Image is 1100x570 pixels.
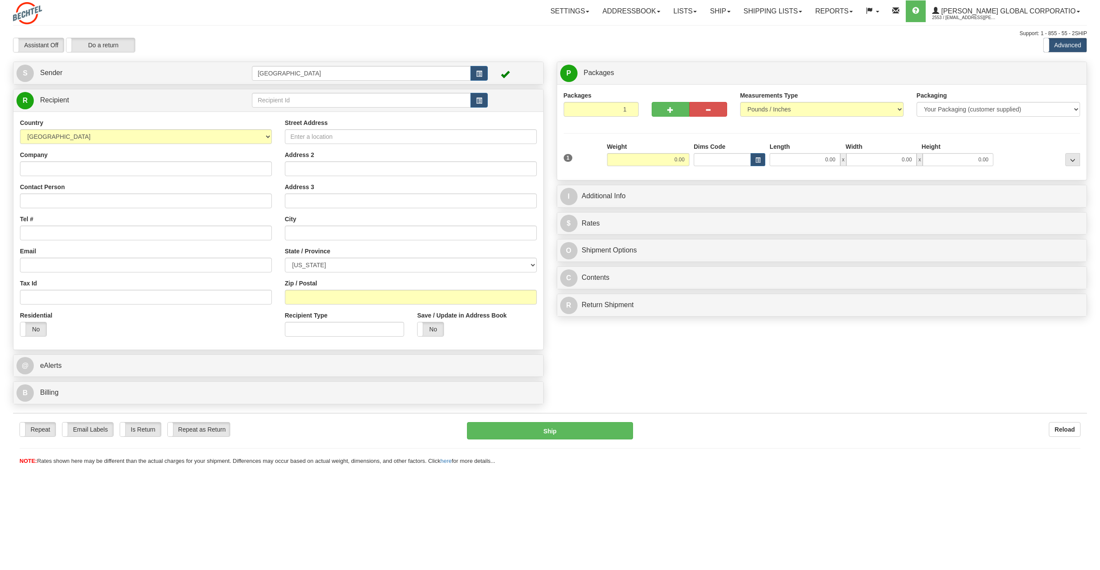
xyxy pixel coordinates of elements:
span: I [560,188,578,205]
a: OShipment Options [560,242,1084,259]
div: Support: 1 - 855 - 55 - 2SHIP [13,30,1087,37]
label: Is Return [120,423,161,436]
label: Advanced [1044,38,1087,52]
span: x [917,153,923,166]
span: Packages [584,69,614,76]
span: Recipient [40,96,69,104]
input: Recipient Id [252,93,470,108]
label: No [20,322,46,336]
label: Residential [20,311,52,320]
label: Country [20,118,43,127]
span: S [16,65,34,82]
label: Width [845,142,862,151]
a: P Packages [560,64,1084,82]
b: Reload [1054,426,1075,433]
span: B [16,384,34,402]
a: here [441,458,452,464]
label: Length [770,142,790,151]
img: logo2553.jpg [13,2,42,24]
label: Tax Id [20,279,37,288]
div: ... [1065,153,1080,166]
span: @ [16,357,34,374]
label: Packages [564,91,592,100]
div: Rates shown here may be different than the actual charges for your shipment. Differences may occu... [13,457,1087,465]
label: Email Labels [62,423,113,436]
label: Weight [607,142,627,151]
span: C [560,269,578,287]
a: Settings [544,0,596,22]
label: Zip / Postal [285,279,317,288]
label: Save / Update in Address Book [417,311,506,320]
a: S Sender [16,64,252,82]
button: Reload [1049,422,1080,437]
label: Email [20,247,36,256]
span: R [560,297,578,314]
label: Measurements Type [740,91,798,100]
span: $ [560,215,578,232]
a: $Rates [560,215,1084,233]
a: Reports [809,0,859,22]
label: Height [922,142,941,151]
label: Tel # [20,215,33,223]
label: Repeat as Return [168,423,230,436]
span: eAlerts [40,362,62,369]
label: Company [20,151,48,159]
span: R [16,92,34,109]
label: State / Province [285,247,330,256]
a: IAdditional Info [560,187,1084,205]
label: Address 2 [285,151,314,159]
a: B Billing [16,384,540,402]
label: Recipient Type [285,311,328,320]
span: [PERSON_NAME] Global Corporatio [939,7,1076,15]
a: R Recipient [16,92,226,109]
label: Repeat [20,423,55,436]
a: Shipping lists [737,0,809,22]
label: Do a return [66,38,135,52]
span: 2553 / [EMAIL_ADDRESS][PERSON_NAME][DOMAIN_NAME] [932,13,997,22]
span: 1 [564,154,573,162]
span: P [560,65,578,82]
a: RReturn Shipment [560,296,1084,314]
button: Ship [467,422,633,439]
input: Sender Id [252,66,470,81]
a: [PERSON_NAME] Global Corporatio 2553 / [EMAIL_ADDRESS][PERSON_NAME][DOMAIN_NAME] [926,0,1087,22]
label: No [418,322,444,336]
label: Address 3 [285,183,314,191]
a: CContents [560,269,1084,287]
label: Assistant Off [13,38,64,52]
label: Dims Code [694,142,725,151]
span: NOTE: [20,458,37,464]
a: Ship [703,0,737,22]
input: Enter a location [285,129,537,144]
span: Sender [40,69,62,76]
span: Billing [40,389,59,396]
span: O [560,242,578,259]
a: @ eAlerts [16,357,540,375]
label: City [285,215,296,223]
a: Addressbook [596,0,667,22]
label: Street Address [285,118,328,127]
a: Lists [667,0,703,22]
label: Packaging [917,91,947,100]
span: x [840,153,846,166]
label: Contact Person [20,183,65,191]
